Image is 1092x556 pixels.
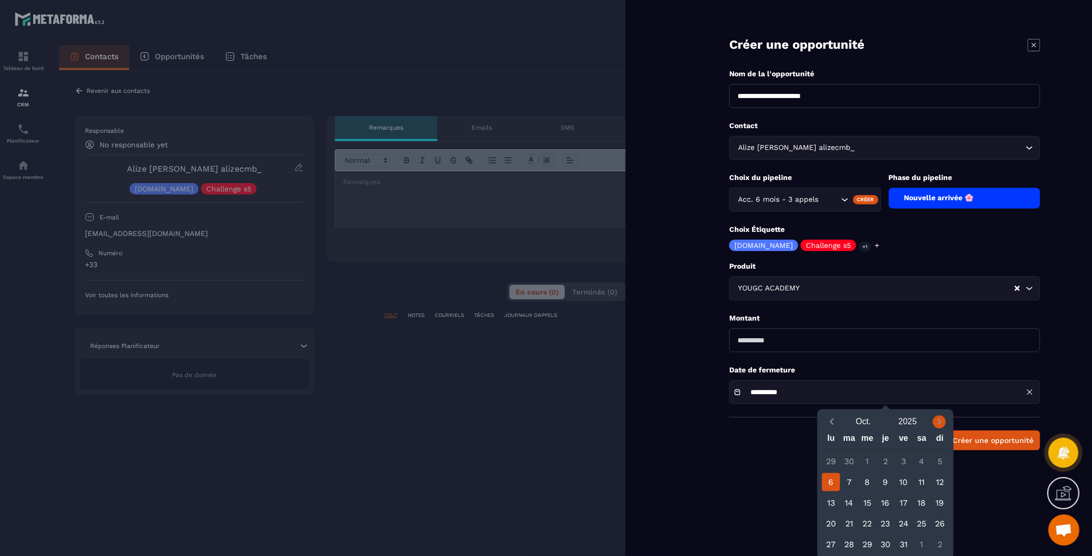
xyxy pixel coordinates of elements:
div: 30 [840,452,858,470]
p: Nom de la l'opportunité [729,69,1040,79]
div: 21 [840,515,858,533]
div: 24 [895,515,913,533]
div: ve [895,431,913,449]
p: Créer une opportunité [729,36,864,53]
span: Alize [PERSON_NAME] alizecmb_ [736,142,857,154]
div: 1 [858,452,876,470]
div: Search for option [729,188,881,212]
button: Clear Selected [1015,285,1020,293]
div: 16 [876,494,895,512]
div: Calendar days [822,452,949,553]
div: 7 [840,473,858,491]
div: me [858,431,876,449]
div: 2 [931,535,949,553]
div: 1 [913,535,931,553]
input: Search for option [821,194,839,205]
div: Créer [853,195,878,204]
div: sa [913,431,931,449]
div: 8 [858,473,876,491]
div: je [876,431,895,449]
div: 12 [931,473,949,491]
span: YOUGC ACADEMY [736,283,802,294]
div: 11 [913,473,931,491]
div: 5 [931,452,949,470]
div: 4 [913,452,931,470]
p: +1 [859,241,871,252]
div: 15 [858,494,876,512]
input: Search for option [857,142,1023,154]
div: Search for option [729,136,1040,160]
div: 9 [876,473,895,491]
div: 27 [822,535,840,553]
div: 19 [931,494,949,512]
div: 3 [895,452,913,470]
button: Open months overlay [841,413,886,431]
div: 28 [840,535,858,553]
div: 29 [858,535,876,553]
div: Ouvrir le chat [1048,515,1080,546]
div: ma [840,431,858,449]
div: 31 [895,535,913,553]
div: 17 [895,494,913,512]
div: 25 [913,515,931,533]
input: Search for option [802,283,1014,294]
div: 29 [822,452,840,470]
div: 2 [876,452,895,470]
span: Acc. 6 mois - 3 appels [736,194,821,205]
button: Previous month [822,415,841,429]
p: Phase du pipeline [889,173,1041,183]
div: Calendar wrapper [822,431,949,553]
div: 26 [931,515,949,533]
p: Choix Étiquette [729,225,1040,234]
div: 13 [822,494,840,512]
p: Choix du pipeline [729,173,881,183]
p: Montant [729,313,1040,323]
div: 6 [822,473,840,491]
div: 30 [876,535,895,553]
button: Next month [930,415,949,429]
p: Date de fermeture [729,365,1040,375]
div: 20 [822,515,840,533]
div: Search for option [729,276,1040,300]
div: 23 [876,515,895,533]
div: 22 [858,515,876,533]
button: Open years overlay [886,413,930,431]
p: Contact [729,121,1040,131]
p: Produit [729,261,1040,271]
div: 10 [895,473,913,491]
button: Créer une opportunité [946,430,1040,450]
div: di [931,431,949,449]
div: 14 [840,494,858,512]
div: 18 [913,494,931,512]
p: Challenge s5 [806,242,851,249]
div: lu [822,431,840,449]
p: [DOMAIN_NAME] [734,242,793,249]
